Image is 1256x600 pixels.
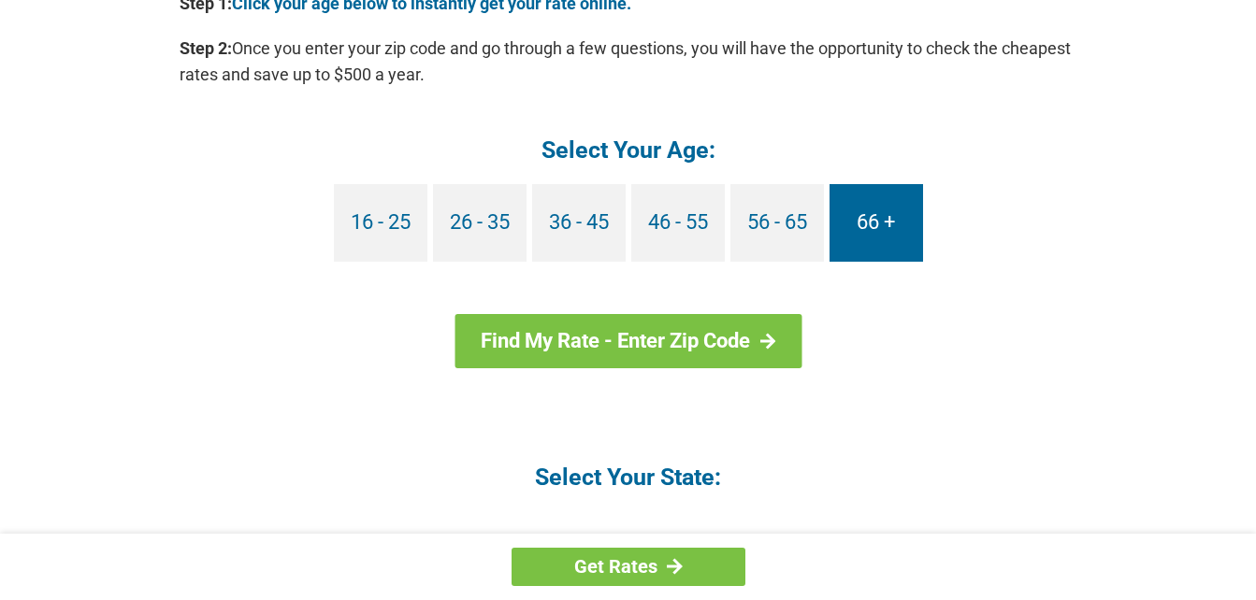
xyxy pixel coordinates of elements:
[180,38,232,58] b: Step 2:
[512,548,745,586] a: Get Rates
[334,184,427,262] a: 16 - 25
[830,184,923,262] a: 66 +
[455,314,801,368] a: Find My Rate - Enter Zip Code
[180,135,1077,165] h4: Select Your Age:
[730,184,824,262] a: 56 - 65
[180,36,1077,88] p: Once you enter your zip code and go through a few questions, you will have the opportunity to che...
[180,462,1077,493] h4: Select Your State:
[433,184,527,262] a: 26 - 35
[532,184,626,262] a: 36 - 45
[631,184,725,262] a: 46 - 55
